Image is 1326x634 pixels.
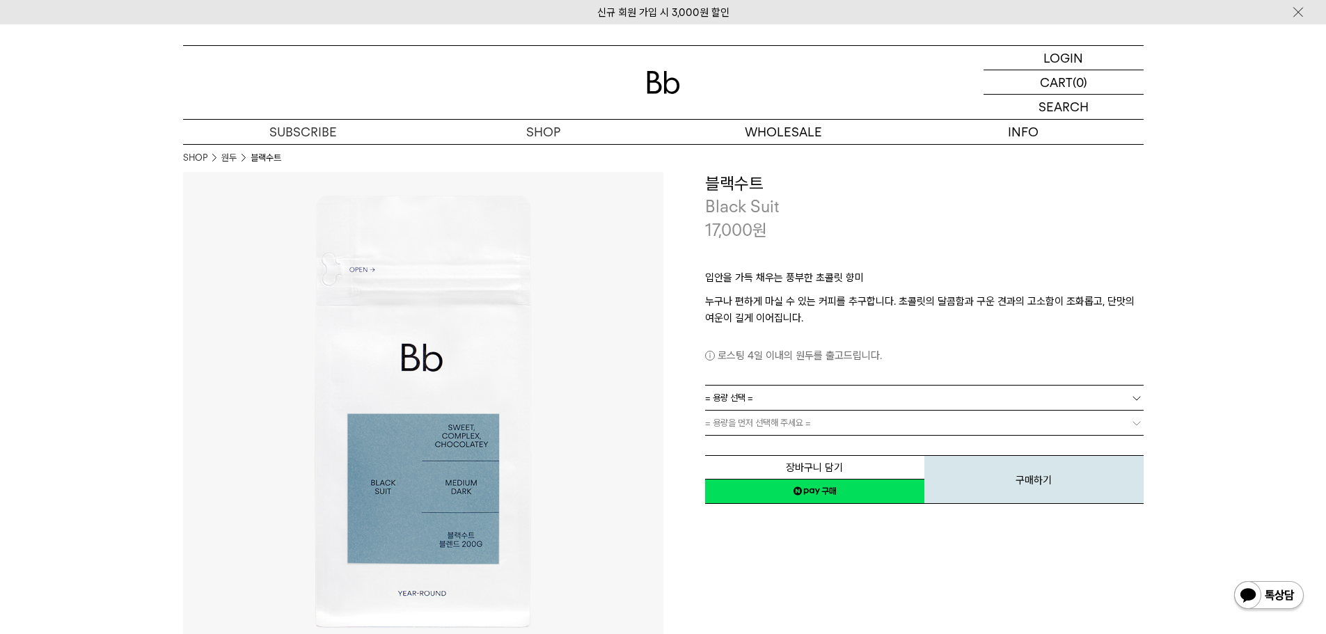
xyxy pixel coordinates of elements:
[1039,95,1089,119] p: SEARCH
[705,269,1144,293] p: 입안을 가득 채우는 풍부한 초콜릿 향미
[647,71,680,94] img: 로고
[1040,70,1073,94] p: CART
[221,151,237,165] a: 원두
[251,151,281,165] li: 블랙수트
[924,455,1144,504] button: 구매하기
[1233,580,1305,613] img: 카카오톡 채널 1:1 채팅 버튼
[1043,46,1083,70] p: LOGIN
[705,219,767,242] p: 17,000
[705,411,811,435] span: = 용량을 먼저 선택해 주세요 =
[183,120,423,144] a: SUBSCRIBE
[752,220,767,240] span: 원
[705,195,1144,219] p: Black Suit
[705,479,924,504] a: 새창
[984,46,1144,70] a: LOGIN
[423,120,663,144] a: SHOP
[903,120,1144,144] p: INFO
[663,120,903,144] p: WHOLESALE
[705,172,1144,196] h3: 블랙수트
[984,70,1144,95] a: CART (0)
[705,455,924,480] button: 장바구니 담기
[1073,70,1087,94] p: (0)
[705,347,1144,364] p: 로스팅 4일 이내의 원두를 출고드립니다.
[705,293,1144,326] p: 누구나 편하게 마실 수 있는 커피를 추구합니다. 초콜릿의 달콤함과 구운 견과의 고소함이 조화롭고, 단맛의 여운이 길게 이어집니다.
[183,151,207,165] a: SHOP
[597,6,729,19] a: 신규 회원 가입 시 3,000원 할인
[705,386,753,410] span: = 용량 선택 =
